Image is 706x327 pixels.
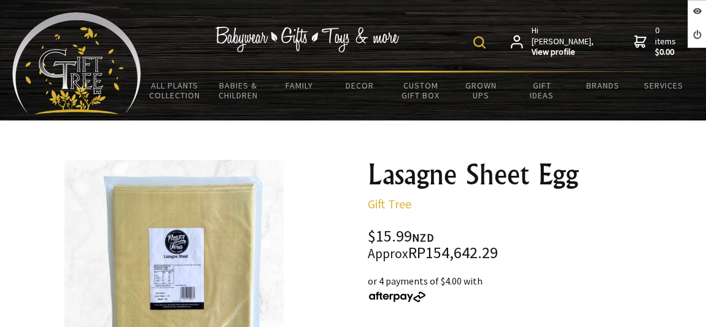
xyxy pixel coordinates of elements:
a: Brands [572,73,633,98]
strong: View profile [532,47,595,58]
span: Hi [PERSON_NAME], [532,25,595,58]
a: Custom Gift Box [390,73,451,108]
h1: Lasagne Sheet Egg [368,160,696,189]
small: Approx [368,245,408,262]
img: Babywear - Gifts - Toys & more [215,26,400,52]
div: $15.99 RP154,642.29 [368,229,696,261]
a: Family [269,73,330,98]
span: 0 items [655,25,678,58]
span: NZD [412,230,434,245]
a: All Plants Collection [141,73,208,108]
a: Gift Tree [368,196,411,211]
a: Babies & Children [208,73,269,108]
a: Decor [330,73,390,98]
img: Afterpay [368,291,427,302]
a: Hi [PERSON_NAME],View profile [511,25,595,58]
img: product search [473,36,486,49]
strong: $0.00 [655,47,678,58]
img: Babyware - Gifts - Toys and more... [12,12,141,114]
a: Grown Ups [451,73,512,108]
a: Gift Ideas [511,73,572,108]
div: or 4 payments of $4.00 with [368,274,696,303]
a: 0 items$0.00 [634,25,678,58]
a: Services [633,73,694,98]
